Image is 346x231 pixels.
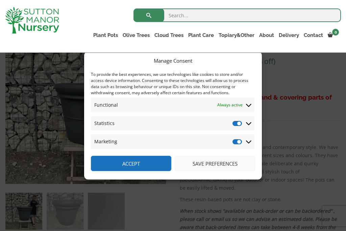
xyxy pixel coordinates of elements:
a: Delivery [276,30,301,40]
div: Manage Consent [154,57,192,65]
span: Always active [217,101,243,109]
a: Cloud Trees [152,30,186,40]
span: Statistics [94,119,115,127]
a: Plant Care [186,30,216,40]
div: To provide the best experiences, we use technologies like cookies to store and/or access device i... [91,71,254,96]
span: Functional [94,101,118,109]
span: Marketing [94,138,117,146]
input: Search... [133,8,341,22]
a: Topiary&Other [216,30,257,40]
span: 0 [332,29,339,36]
a: Olive Trees [120,30,152,40]
a: Plant Pots [91,30,120,40]
summary: Functional Always active [91,98,254,112]
button: Save preferences [175,156,255,171]
button: Accept [91,156,171,171]
img: logo [5,7,59,34]
a: About [257,30,276,40]
summary: Statistics [91,116,254,131]
a: 0 [325,30,341,40]
a: Contact [301,30,325,40]
summary: Marketing [91,134,254,149]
